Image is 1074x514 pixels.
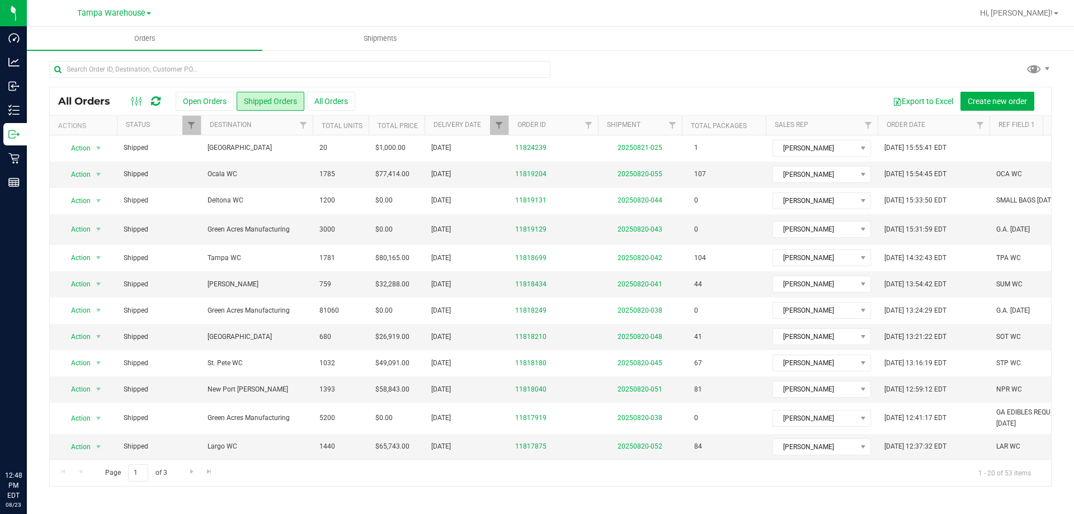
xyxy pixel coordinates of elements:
span: [DATE] [431,384,451,395]
span: [PERSON_NAME] [773,140,856,156]
a: Shipments [262,27,498,50]
inline-svg: Retail [8,153,20,164]
a: 11819131 [515,195,547,206]
a: 11817875 [515,441,547,452]
a: Go to the next page [183,464,200,479]
span: $0.00 [375,224,393,235]
input: Search Order ID, Destination, Customer PO... [49,61,550,78]
p: 12:48 PM EDT [5,470,22,501]
span: Hi, [PERSON_NAME]! [980,8,1053,17]
span: Action [61,329,91,345]
span: [PERSON_NAME] [773,411,856,426]
span: Action [61,303,91,318]
a: 20250821-025 [618,144,662,152]
span: 81060 [319,305,339,316]
span: Page of 3 [96,464,176,482]
span: $1,000.00 [375,143,406,153]
span: $0.00 [375,305,393,316]
span: select [92,329,106,345]
span: Action [61,381,91,397]
a: Filter [971,116,990,135]
a: Shipment [607,121,640,129]
a: 11819129 [515,224,547,235]
span: Shipped [124,224,194,235]
span: [DATE] 12:41:17 EDT [884,413,946,423]
span: Green Acres Manufacturing [208,413,306,423]
span: [DATE] [431,195,451,206]
a: Orders [27,27,262,50]
span: select [92,411,106,426]
span: 1200 [319,195,335,206]
span: 84 [689,438,708,455]
span: Shipped [124,169,194,180]
button: Create new order [960,92,1034,111]
a: 20250820-052 [618,442,662,450]
a: 20250820-051 [618,385,662,393]
span: $0.00 [375,195,393,206]
span: Action [61,276,91,292]
span: select [92,250,106,266]
span: 1785 [319,169,335,180]
span: LAR WC [996,441,1020,452]
span: $32,288.00 [375,279,409,290]
a: Filter [859,116,878,135]
a: 11818180 [515,358,547,369]
span: 41 [689,329,708,345]
span: select [92,140,106,156]
span: SOT WC [996,332,1021,342]
span: 104 [689,250,712,266]
inline-svg: Reports [8,177,20,188]
span: [DATE] [431,279,451,290]
span: [DATE] [431,358,451,369]
a: 20250820-042 [618,254,662,262]
iframe: Resource center [11,425,45,458]
span: [DATE] 12:59:12 EDT [884,384,946,395]
span: $65,743.00 [375,441,409,452]
span: [DATE] 12:37:32 EDT [884,441,946,452]
span: 107 [689,166,712,182]
a: Total Price [378,122,418,130]
span: [DATE] [431,413,451,423]
input: 1 [128,464,148,482]
a: Status [126,121,150,129]
span: [PERSON_NAME] [773,193,856,209]
span: [DATE] 15:54:45 EDT [884,169,946,180]
span: Shipped [124,332,194,342]
span: Shipped [124,143,194,153]
a: Total Units [322,122,362,130]
span: 0 [689,221,704,238]
span: Shipped [124,413,194,423]
inline-svg: Inbound [8,81,20,92]
a: 20250820-048 [618,333,662,341]
span: [DATE] [431,224,451,235]
span: 1 [689,140,704,156]
div: Actions [58,122,112,130]
span: [GEOGRAPHIC_DATA] [208,332,306,342]
span: 1781 [319,253,335,263]
span: select [92,167,106,182]
span: $58,843.00 [375,384,409,395]
span: [DATE] 15:31:59 EDT [884,224,946,235]
span: [PERSON_NAME] [773,439,856,455]
a: 20250820-038 [618,414,662,422]
span: SMALL BAGS [DATE] [996,195,1057,206]
span: OCA WC [996,169,1022,180]
span: [DATE] 13:16:19 EDT [884,358,946,369]
a: Sales Rep [775,121,808,129]
span: New Port [PERSON_NAME] [208,384,306,395]
span: select [92,276,106,292]
span: [DATE] [431,441,451,452]
span: Shipped [124,441,194,452]
span: GA EDIBLES REQUEST [DATE] [996,407,1067,428]
button: Open Orders [176,92,234,111]
span: 67 [689,355,708,371]
span: [DATE] [431,253,451,263]
a: 11818699 [515,253,547,263]
span: Action [61,221,91,237]
a: 20250820-045 [618,359,662,367]
span: 20 [319,143,327,153]
span: select [92,193,106,209]
span: TPA WC [996,253,1021,263]
span: Tampa Warehouse [77,8,145,18]
span: Action [61,167,91,182]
